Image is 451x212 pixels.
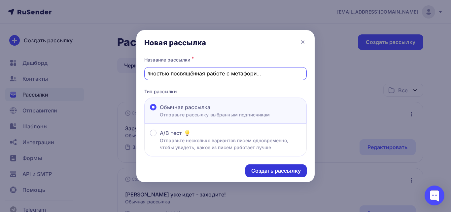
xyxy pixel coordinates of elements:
[251,167,301,175] div: Создать рассылку
[160,129,182,137] span: A/B тест
[148,69,303,77] input: Придумайте название рассылки
[144,55,307,64] div: Название рассылки
[160,137,301,151] p: Отправьте несколько вариантов писем одновременно, чтобы увидеть, какое из писем работает лучше
[160,103,210,111] span: Обычная рассылка
[144,38,206,47] div: Новая рассылка
[160,111,270,118] p: Отправьте рассылку выбранным подписчикам
[144,88,307,95] p: Тип рассылки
